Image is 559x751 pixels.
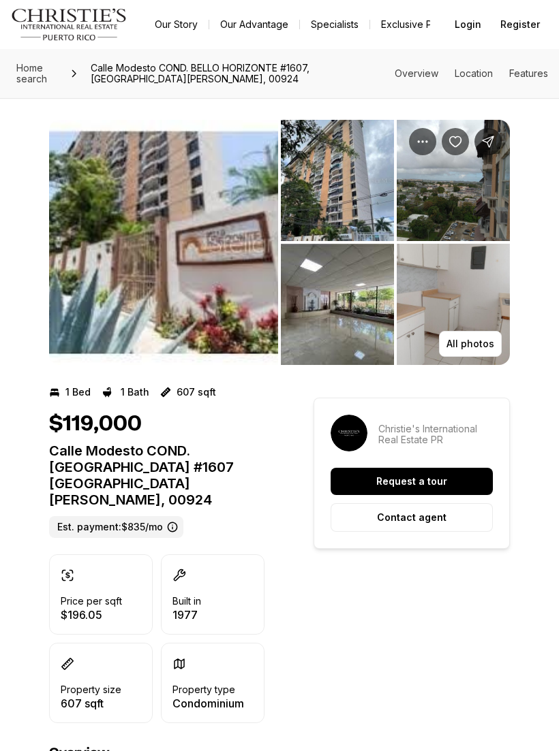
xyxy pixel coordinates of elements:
p: 1 Bed [65,387,91,398]
nav: Page section menu [395,68,548,79]
a: Exclusive Properties [370,15,484,34]
div: Listing Photos [49,120,510,365]
p: Condominium [172,698,244,709]
button: Register [492,11,548,38]
li: 1 of 4 [49,120,278,365]
p: Request a tour [376,476,447,487]
a: Skip to: Location [455,67,493,79]
button: Request a tour [331,468,493,495]
p: Contact agent [377,512,447,523]
label: Est. payment: $835/mo [49,516,183,538]
p: 607 sqft [177,387,216,398]
button: View image gallery [281,120,394,241]
span: Login [455,19,481,30]
span: Calle Modesto COND. BELLO HORIZONTE #1607, [GEOGRAPHIC_DATA][PERSON_NAME], 00924 [85,57,395,90]
a: Skip to: Features [509,67,548,79]
button: Share Property: Calle Modesto COND. BELLO HORIZONTE #1607 [474,128,502,155]
p: Property type [172,684,235,695]
button: All photos [439,331,502,357]
p: Calle Modesto COND. [GEOGRAPHIC_DATA] #1607 [GEOGRAPHIC_DATA][PERSON_NAME], 00924 [49,443,265,508]
button: View image gallery [397,244,510,365]
a: Our Advantage [209,15,299,34]
p: $196.05 [61,609,122,620]
a: Specialists [300,15,369,34]
li: 2 of 4 [281,120,510,365]
span: Register [500,19,540,30]
button: View image gallery [281,244,394,365]
p: Property size [61,684,121,695]
p: 607 sqft [61,698,121,709]
button: View image gallery [397,120,510,241]
button: Login [447,11,489,38]
button: View image gallery [49,120,278,365]
img: logo [11,8,127,41]
h1: $119,000 [49,411,142,437]
p: Christie's International Real Estate PR [378,424,493,445]
p: Built in [172,596,201,607]
a: Home search [11,57,63,90]
a: Our Story [144,15,209,34]
a: Skip to: Overview [395,67,438,79]
p: Price per sqft [61,596,122,607]
p: 1977 [172,609,201,620]
span: Home search [16,62,47,84]
button: Save Property: Calle Modesto COND. BELLO HORIZONTE #1607 [442,128,469,155]
p: 1 Bath [121,387,149,398]
button: Contact agent [331,503,493,532]
button: Property options [409,128,436,155]
p: All photos [447,338,494,349]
